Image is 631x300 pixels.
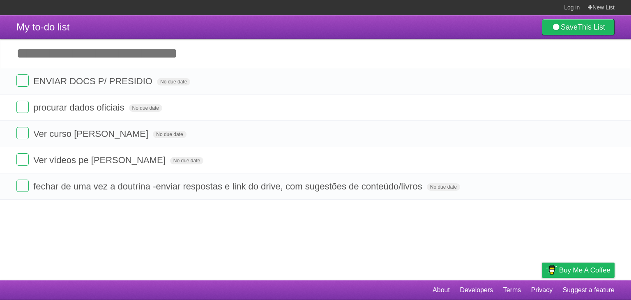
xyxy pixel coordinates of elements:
[153,131,186,138] span: No due date
[33,155,168,165] span: Ver vídeos pe [PERSON_NAME]
[16,180,29,192] label: Done
[170,157,203,164] span: No due date
[563,282,615,298] a: Suggest a feature
[542,263,615,278] a: Buy me a coffee
[427,183,460,191] span: No due date
[16,153,29,166] label: Done
[33,102,126,113] span: procurar dados oficiais
[542,19,615,35] a: SaveThis List
[460,282,493,298] a: Developers
[559,263,610,277] span: Buy me a coffee
[531,282,553,298] a: Privacy
[503,282,521,298] a: Terms
[33,129,150,139] span: Ver curso [PERSON_NAME]
[33,76,154,86] span: ENVIAR DOCS P/ PRESIDIO
[16,21,69,32] span: My to-do list
[16,74,29,87] label: Done
[33,181,424,192] span: fechar de uma vez a doutrina -enviar respostas e link do drive, com sugestões de conteúdo/livros
[16,101,29,113] label: Done
[129,104,162,112] span: No due date
[16,127,29,139] label: Done
[433,282,450,298] a: About
[546,263,557,277] img: Buy me a coffee
[578,23,605,31] b: This List
[157,78,190,85] span: No due date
